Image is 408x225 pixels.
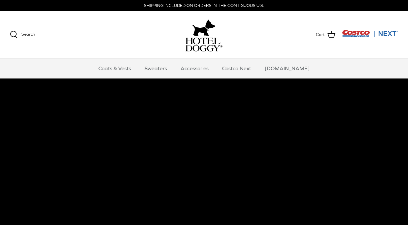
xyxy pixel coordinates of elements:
a: Costco Next [216,58,257,78]
a: Search [10,31,35,39]
img: hoteldoggy.com [192,18,216,38]
img: Costco Next [342,29,398,38]
span: Search [21,32,35,37]
a: Visit Costco Next [342,34,398,39]
span: Cart [316,31,325,38]
a: Accessories [175,58,215,78]
a: Sweaters [139,58,173,78]
a: [DOMAIN_NAME] [259,58,316,78]
a: hoteldoggy.com hoteldoggycom [186,18,222,51]
img: hoteldoggycom [186,38,222,51]
a: Cart [316,30,335,39]
a: Coats & Vests [92,58,137,78]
